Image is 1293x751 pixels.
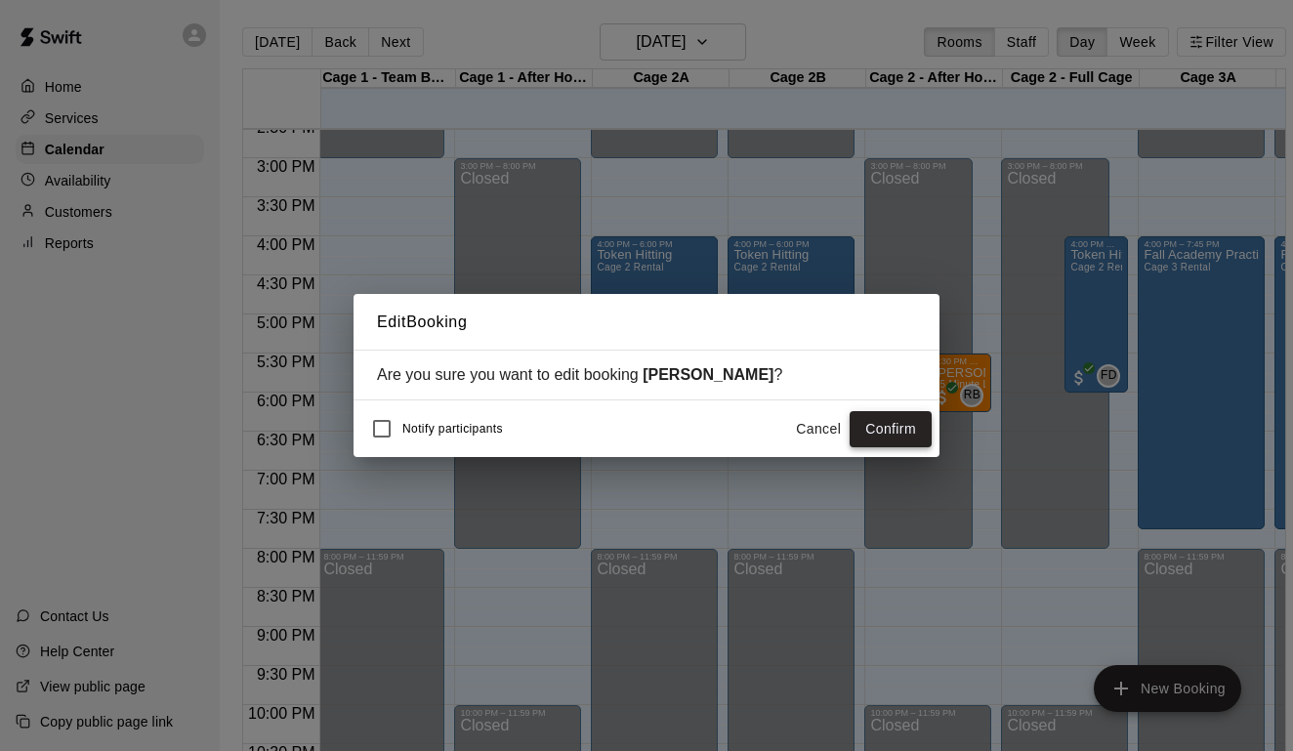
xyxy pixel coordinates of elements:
[850,411,932,447] button: Confirm
[354,294,939,351] h2: Edit Booking
[787,411,850,447] button: Cancel
[643,366,773,383] strong: [PERSON_NAME]
[402,423,503,437] span: Notify participants
[377,366,916,384] div: Are you sure you want to edit booking ?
